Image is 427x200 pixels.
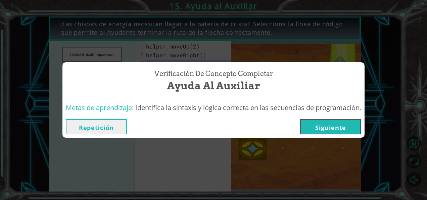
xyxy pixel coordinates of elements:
span: Identifica la sintaxis y lógica correcta en las secuencias de programación. [135,103,361,112]
button: Repetición [66,119,127,134]
button: Siguiente [300,119,361,134]
span: Ayuda al Auxiliar [167,78,260,93]
span: Metas de aprendizaje: [66,103,134,112]
span: Verificación de Concepto Completar [154,69,273,79]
